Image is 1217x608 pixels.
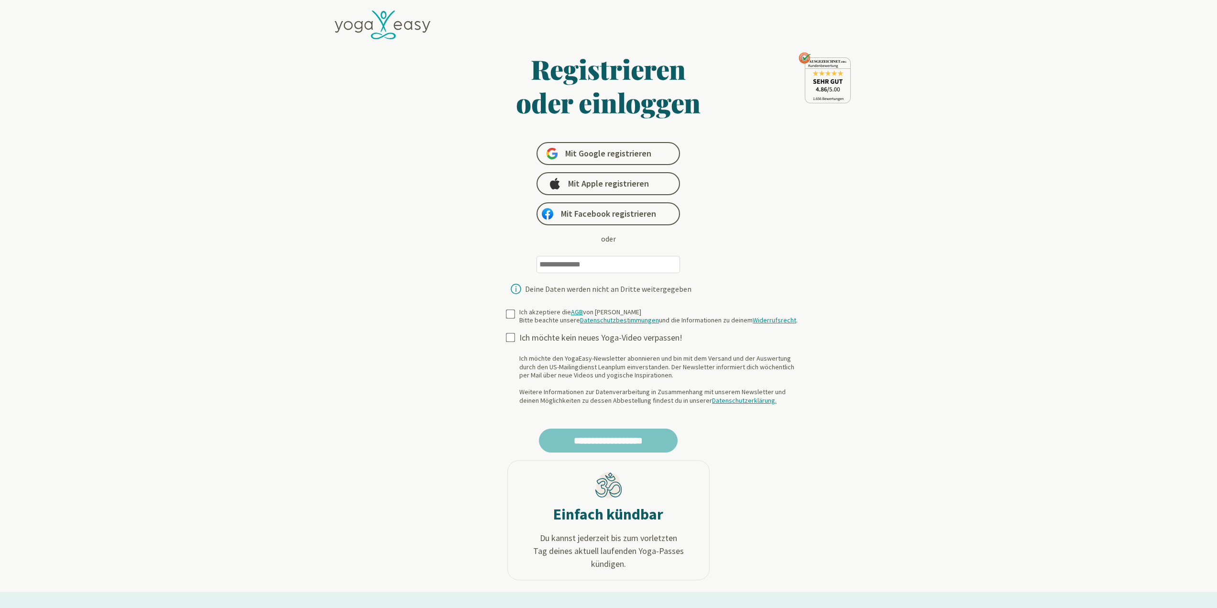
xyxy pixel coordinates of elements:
[525,285,691,293] div: Deine Daten werden nicht an Dritte weitergegeben
[519,332,805,343] div: Ich möchte kein neues Yoga-Video verpassen!
[568,178,649,189] span: Mit Apple registrieren
[553,505,663,524] h2: Einfach kündbar
[571,308,583,316] a: AGB
[537,142,680,165] a: Mit Google registrieren
[580,316,659,324] a: Datenschutzbestimmungen
[537,202,680,225] a: Mit Facebook registrieren
[753,316,796,324] a: Widerrufsrecht
[561,208,656,220] span: Mit Facebook registrieren
[601,233,616,244] div: oder
[519,354,805,405] div: Ich möchte den YogaEasy-Newsletter abonnieren und bin mit dem Versand und der Auswertung durch de...
[799,52,851,103] img: ausgezeichnet_seal.png
[424,52,794,119] h1: Registrieren oder einloggen
[712,396,777,405] a: Datenschutzerklärung.
[517,531,700,570] span: Du kannst jederzeit bis zum vorletzten Tag deines aktuell laufenden Yoga-Passes kündigen.
[565,148,651,159] span: Mit Google registrieren
[537,172,680,195] a: Mit Apple registrieren
[519,308,798,325] div: Ich akzeptiere die von [PERSON_NAME] Bitte beachte unsere und die Informationen zu deinem .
